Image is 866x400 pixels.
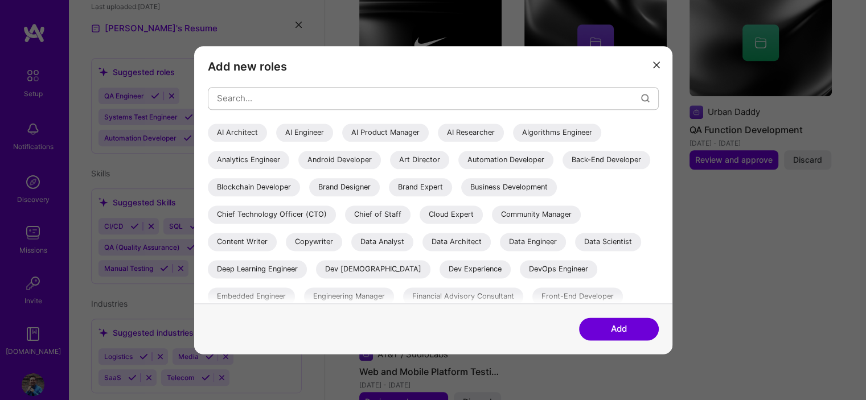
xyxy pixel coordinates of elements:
[208,287,295,306] div: Embedded Engineer
[208,233,277,251] div: Content Writer
[458,151,553,169] div: Automation Developer
[208,123,267,142] div: AI Architect
[492,205,581,224] div: Community Manager
[351,233,413,251] div: Data Analyst
[316,260,430,278] div: Dev [DEMOGRAPHIC_DATA]
[461,178,557,196] div: Business Development
[309,178,380,196] div: Brand Designer
[208,260,307,278] div: Deep Learning Engineer
[520,260,597,278] div: DevOps Engineer
[276,123,333,142] div: AI Engineer
[422,233,491,251] div: Data Architect
[513,123,601,142] div: Algorithms Engineer
[286,233,342,251] div: Copywriter
[208,60,659,73] h3: Add new roles
[304,287,394,306] div: Engineering Manager
[641,94,650,102] i: icon Search
[390,151,449,169] div: Art Director
[345,205,411,224] div: Chief of Staff
[579,317,659,340] button: Add
[208,151,289,169] div: Analytics Engineer
[500,233,566,251] div: Data Engineer
[342,123,429,142] div: AI Product Manager
[217,84,641,113] input: Search...
[653,62,660,69] i: icon Close
[575,233,641,251] div: Data Scientist
[208,178,300,196] div: Blockchain Developer
[532,287,623,306] div: Front-End Developer
[194,46,672,354] div: modal
[389,178,452,196] div: Brand Expert
[298,151,381,169] div: Android Developer
[403,287,523,306] div: Financial Advisory Consultant
[438,123,504,142] div: AI Researcher
[563,151,650,169] div: Back-End Developer
[208,205,336,224] div: Chief Technology Officer (CTO)
[440,260,511,278] div: Dev Experience
[420,205,483,224] div: Cloud Expert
